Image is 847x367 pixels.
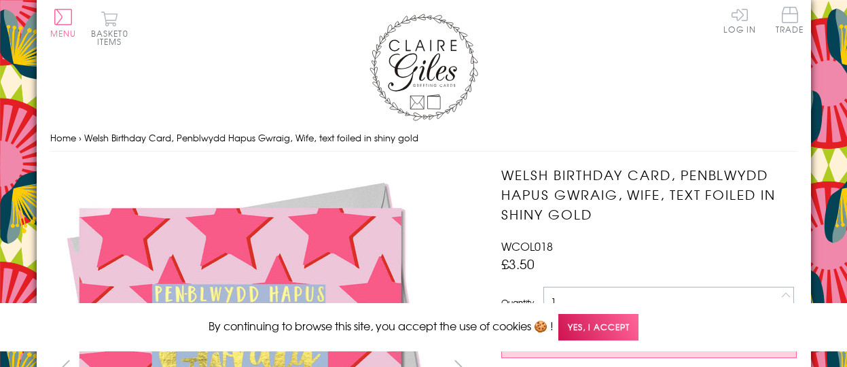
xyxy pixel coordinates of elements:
[776,7,804,33] span: Trade
[91,11,128,46] button: Basket0 items
[501,296,534,309] label: Quantity
[501,238,553,254] span: WCOL018
[776,7,804,36] a: Trade
[50,9,77,37] button: Menu
[723,7,756,33] a: Log In
[50,124,797,152] nav: breadcrumbs
[558,314,638,340] span: Yes, I accept
[50,131,76,144] a: Home
[370,14,478,121] img: Claire Giles Greetings Cards
[50,27,77,39] span: Menu
[501,165,797,224] h1: Welsh Birthday Card, Penblwydd Hapus Gwraig, Wife, text foiled in shiny gold
[501,254,535,273] span: £3.50
[79,131,82,144] span: ›
[84,131,418,144] span: Welsh Birthday Card, Penblwydd Hapus Gwraig, Wife, text foiled in shiny gold
[97,27,128,48] span: 0 items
